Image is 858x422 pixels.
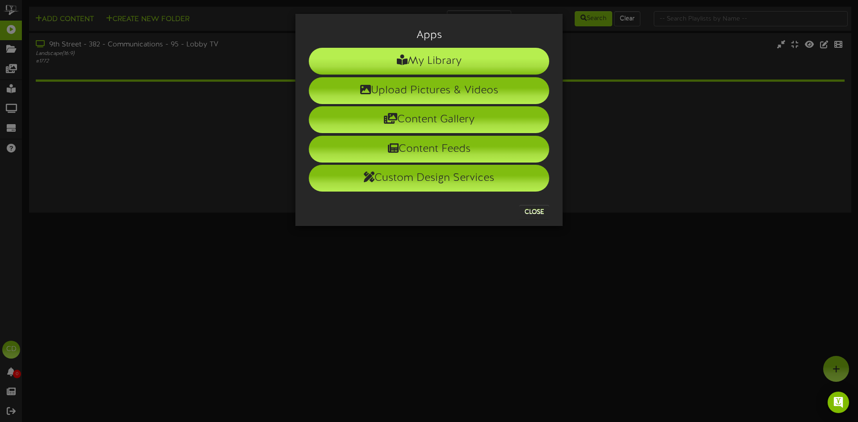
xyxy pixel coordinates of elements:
li: Content Feeds [309,136,549,163]
li: Upload Pictures & Videos [309,77,549,104]
li: Custom Design Services [309,165,549,192]
li: My Library [309,48,549,75]
button: Close [519,205,549,219]
h3: Apps [309,29,549,41]
div: Open Intercom Messenger [828,392,849,413]
li: Content Gallery [309,106,549,133]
